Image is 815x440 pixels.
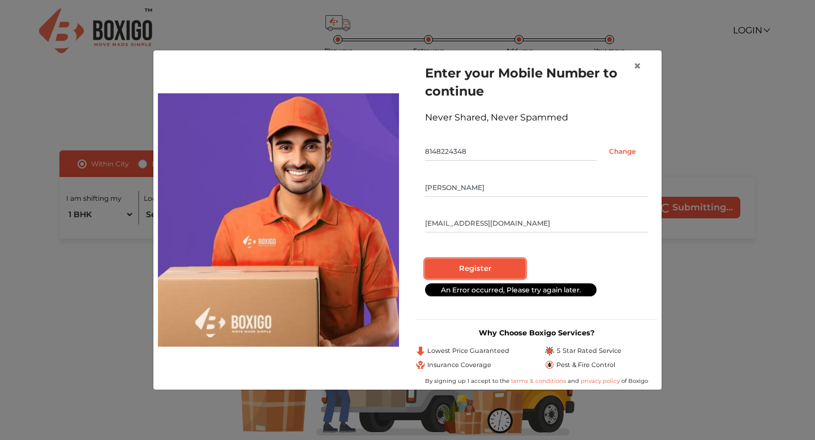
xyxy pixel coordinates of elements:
div: An Error occurred, Please try again later. [425,283,597,296]
input: Your Name [425,179,648,197]
span: × [633,58,641,74]
span: Lowest Price Guaranteed [427,346,509,356]
h1: Enter your Mobile Number to continue [425,64,648,100]
button: Close [624,50,650,82]
input: Email Id [425,214,648,232]
span: Pest & Fire Control [556,360,615,370]
input: Mobile No [425,143,597,161]
span: Insurance Coverage [427,360,491,370]
input: Register [425,259,525,278]
a: terms & conditions [511,377,568,385]
div: By signing up I accept to the and of Boxigo [416,377,657,385]
h3: Why Choose Boxigo Services? [416,329,657,337]
img: relocation-img [158,93,399,347]
span: 5 Star Rated Service [556,346,621,356]
div: Never Shared, Never Spammed [425,111,648,124]
input: Change [597,143,648,161]
a: privacy policy [579,377,621,385]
